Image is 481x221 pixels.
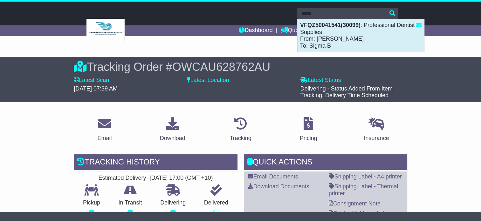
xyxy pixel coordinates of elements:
div: Estimated Delivery - [74,175,237,182]
span: [DATE] 07:39 AM [74,85,118,92]
div: Tracking Order # [74,60,407,74]
a: Original Address Label [329,210,391,217]
p: Delivering [151,199,195,206]
p: In Transit [109,199,151,206]
a: Download [156,115,189,145]
div: : Professional Dentist Supplies From: [PERSON_NAME] To: Sigma B [298,19,424,52]
a: Pricing [296,115,321,145]
a: Quote/Book [280,25,318,36]
a: Email [93,115,116,145]
div: Tracking [230,134,251,143]
p: Pickup [74,199,109,206]
label: Latest Location [187,77,229,84]
span: OWCAU628762AU [172,60,270,73]
div: Download [160,134,185,143]
p: Delivered [195,199,237,206]
div: Tracking history [74,154,237,171]
a: Dashboard [238,25,272,36]
span: Delivering - Status Added From Item Tracking. Delivery Time Scheduled [300,85,393,99]
label: Latest Status [300,77,341,84]
a: Consignment Note [329,200,381,207]
strong: VFQZ50041541(30099) [300,22,361,28]
div: [DATE] 17:00 (GMT +10) [149,175,213,182]
div: Email [98,134,112,143]
a: Insurance [360,115,393,145]
a: Shipping Label - A4 printer [329,173,402,180]
a: Shipping Label - Thermal printer [329,183,398,197]
div: Insurance [364,134,389,143]
div: Pricing [300,134,317,143]
a: Download Documents [248,183,309,190]
a: Email Documents [248,173,298,180]
a: Tracking [225,115,255,145]
div: Quick Actions [244,154,407,171]
label: Latest Scan [74,77,109,84]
